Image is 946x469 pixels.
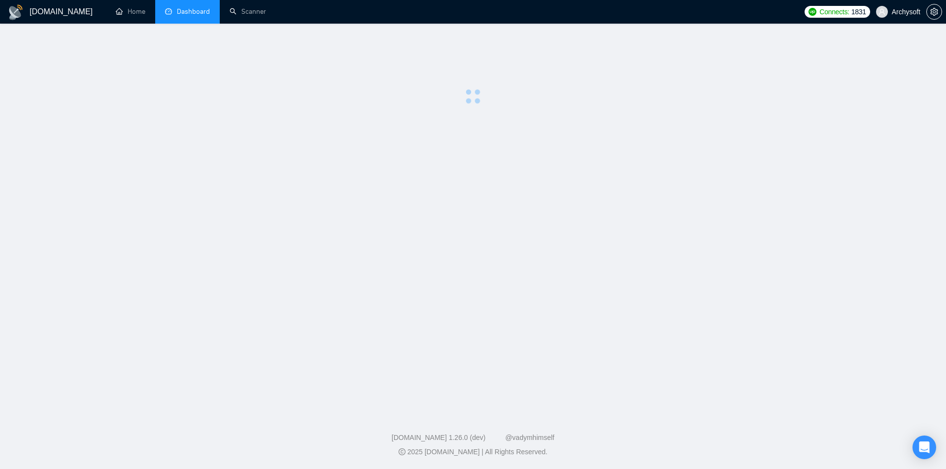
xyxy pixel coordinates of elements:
button: setting [926,4,942,20]
span: copyright [399,448,405,455]
span: setting [927,8,942,16]
span: Connects: [819,6,849,17]
span: dashboard [165,8,172,15]
a: homeHome [116,7,145,16]
a: searchScanner [230,7,266,16]
span: Dashboard [177,7,210,16]
div: Open Intercom Messenger [912,436,936,459]
div: 2025 [DOMAIN_NAME] | All Rights Reserved. [8,447,938,457]
span: 1831 [851,6,866,17]
img: logo [8,4,24,20]
a: setting [926,8,942,16]
a: [DOMAIN_NAME] 1.26.0 (dev) [392,434,486,441]
img: upwork-logo.png [809,8,816,16]
span: user [878,8,885,15]
a: @vadymhimself [505,434,554,441]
